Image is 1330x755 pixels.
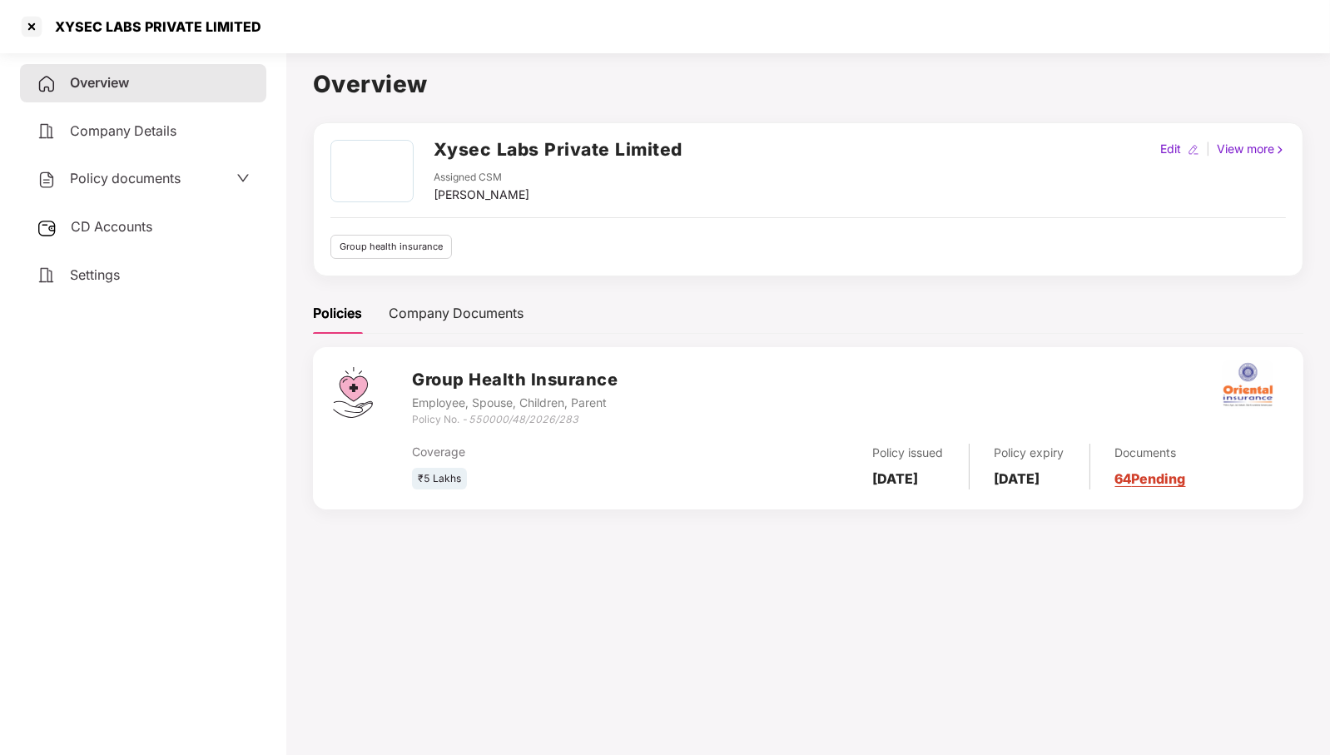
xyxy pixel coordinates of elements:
b: [DATE] [995,470,1040,487]
img: editIcon [1188,144,1199,156]
a: 64 Pending [1115,470,1186,487]
div: Employee, Spouse, Children, Parent [412,394,618,412]
div: Assigned CSM [434,170,529,186]
img: svg+xml;base64,PHN2ZyB4bWxucz0iaHR0cDovL3d3dy53My5vcmcvMjAwMC9zdmciIHdpZHRoPSIyNCIgaGVpZ2h0PSIyNC... [37,266,57,286]
span: Settings [70,266,120,283]
div: Company Documents [389,303,524,324]
div: Policies [313,303,362,324]
i: 550000/48/2026/283 [469,413,578,425]
span: Company Details [70,122,176,139]
div: Group health insurance [330,235,452,259]
div: Coverage [412,443,702,461]
span: Overview [70,74,129,91]
div: XYSEC LABS PRIVATE LIMITED [45,18,261,35]
div: [PERSON_NAME] [434,186,529,204]
div: Documents [1115,444,1186,462]
span: Policy documents [70,170,181,186]
div: View more [1213,140,1289,158]
div: Policy expiry [995,444,1064,462]
div: Policy No. - [412,412,618,428]
span: down [236,171,250,185]
img: svg+xml;base64,PHN2ZyB4bWxucz0iaHR0cDovL3d3dy53My5vcmcvMjAwMC9zdmciIHdpZHRoPSI0Ny43MTQiIGhlaWdodD... [333,367,373,418]
div: Edit [1157,140,1184,158]
h1: Overview [313,66,1303,102]
div: ₹5 Lakhs [412,468,467,490]
span: CD Accounts [71,218,152,235]
img: svg+xml;base64,PHN2ZyB4bWxucz0iaHR0cDovL3d3dy53My5vcmcvMjAwMC9zdmciIHdpZHRoPSIyNCIgaGVpZ2h0PSIyNC... [37,74,57,94]
h3: Group Health Insurance [412,367,618,393]
img: rightIcon [1274,144,1286,156]
img: oi.png [1218,355,1277,414]
img: svg+xml;base64,PHN2ZyB4bWxucz0iaHR0cDovL3d3dy53My5vcmcvMjAwMC9zdmciIHdpZHRoPSIyNCIgaGVpZ2h0PSIyNC... [37,170,57,190]
img: svg+xml;base64,PHN2ZyB3aWR0aD0iMjUiIGhlaWdodD0iMjQiIHZpZXdCb3g9IjAgMCAyNSAyNCIgZmlsbD0ibm9uZSIgeG... [37,218,57,238]
b: [DATE] [873,470,919,487]
h2: Xysec Labs Private Limited [434,136,682,163]
div: | [1203,140,1213,158]
div: Policy issued [873,444,944,462]
img: svg+xml;base64,PHN2ZyB4bWxucz0iaHR0cDovL3d3dy53My5vcmcvMjAwMC9zdmciIHdpZHRoPSIyNCIgaGVpZ2h0PSIyNC... [37,122,57,142]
